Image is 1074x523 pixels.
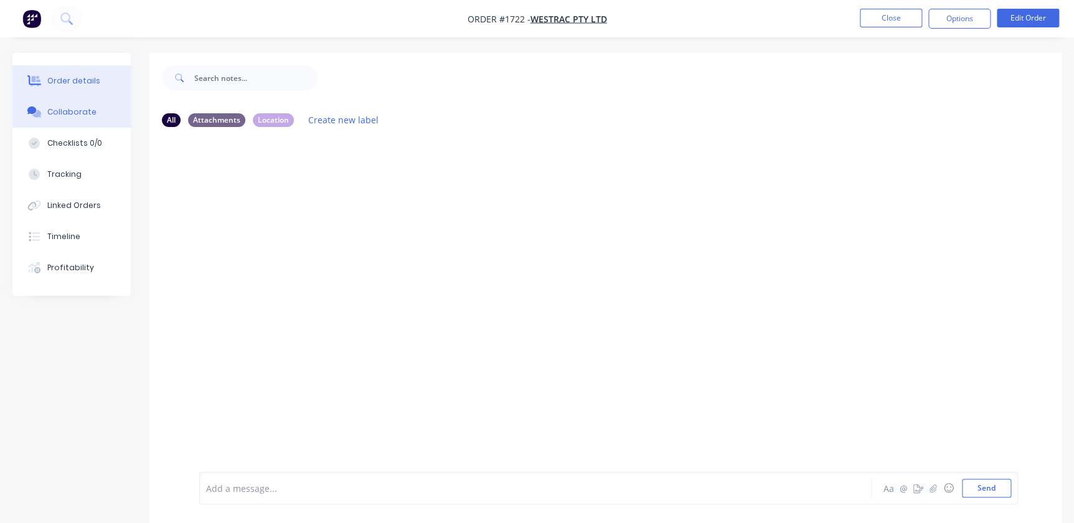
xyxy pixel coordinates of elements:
[962,479,1011,497] button: Send
[468,13,530,25] span: Order #1722 -
[12,159,131,190] button: Tracking
[22,9,41,28] img: Factory
[253,113,294,127] div: Location
[188,113,245,127] div: Attachments
[12,128,131,159] button: Checklists 0/0
[530,13,607,25] a: WesTrac Pty Ltd
[47,200,101,211] div: Linked Orders
[860,9,922,27] button: Close
[301,111,385,128] button: Create new label
[47,262,94,273] div: Profitability
[194,65,318,90] input: Search notes...
[12,221,131,252] button: Timeline
[47,75,100,87] div: Order details
[47,106,97,118] div: Collaborate
[12,252,131,283] button: Profitability
[12,190,131,221] button: Linked Orders
[12,97,131,128] button: Collaborate
[47,231,80,242] div: Timeline
[881,481,896,496] button: Aa
[928,9,991,29] button: Options
[941,481,956,496] button: ☺
[47,169,82,180] div: Tracking
[997,9,1059,27] button: Edit Order
[12,65,131,97] button: Order details
[162,113,181,127] div: All
[896,481,911,496] button: @
[47,138,102,149] div: Checklists 0/0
